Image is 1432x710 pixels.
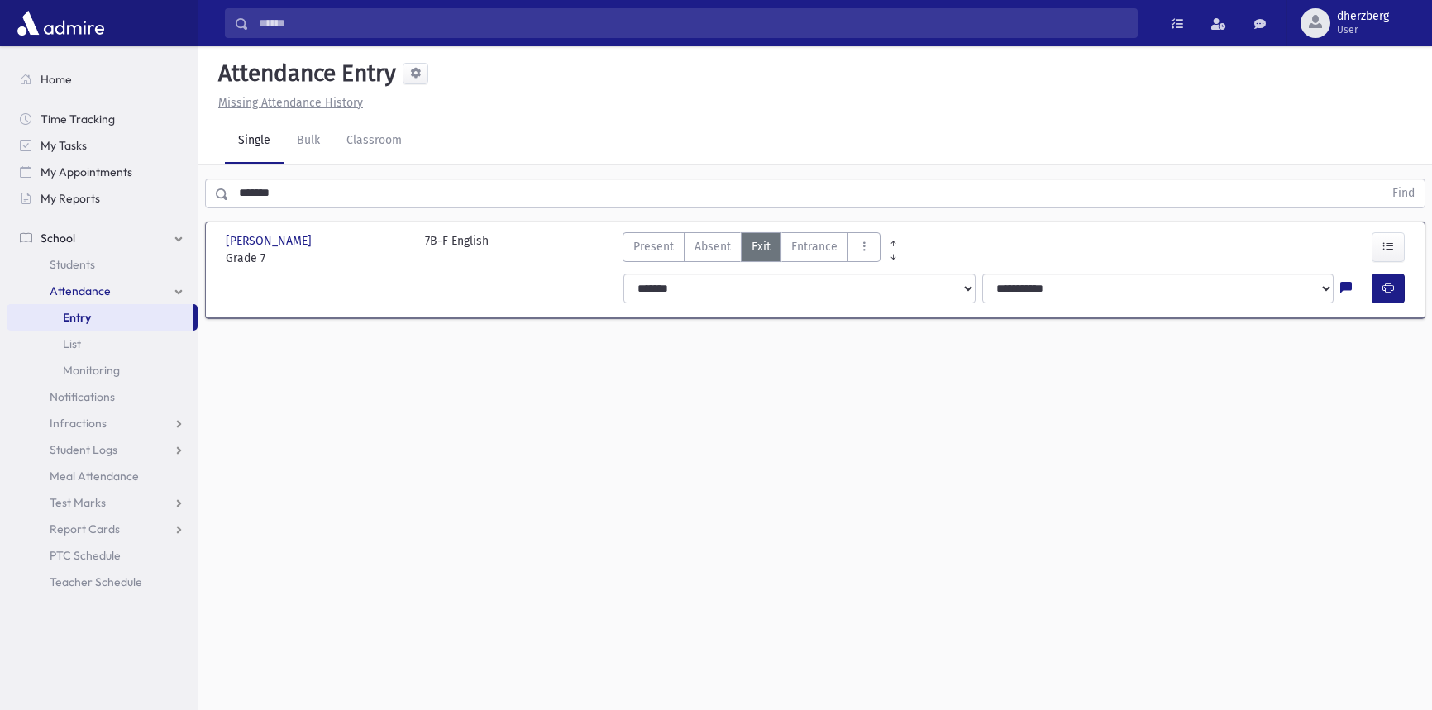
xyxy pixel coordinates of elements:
a: Test Marks [7,489,198,516]
button: Find [1382,179,1425,207]
a: Student Logs [7,436,198,463]
span: Entrance [791,238,838,255]
span: Students [50,257,95,272]
span: Home [41,72,72,87]
a: Students [7,251,198,278]
span: My Appointments [41,164,132,179]
span: Absent [695,238,731,255]
a: Monitoring [7,357,198,384]
span: Test Marks [50,495,106,510]
a: School [7,225,198,251]
span: PTC Schedule [50,548,121,563]
span: User [1337,23,1389,36]
a: Missing Attendance History [212,96,363,110]
div: AttTypes [623,232,881,267]
span: Report Cards [50,522,120,536]
a: Classroom [333,118,415,164]
a: My Tasks [7,132,198,159]
span: My Tasks [41,138,87,153]
span: List [63,336,81,351]
span: Attendance [50,284,111,298]
u: Missing Attendance History [218,96,363,110]
span: dherzberg [1337,10,1389,23]
h5: Attendance Entry [212,60,396,88]
a: Meal Attendance [7,463,198,489]
a: List [7,331,198,357]
span: Notifications [50,389,115,404]
a: Bulk [284,118,333,164]
span: Teacher Schedule [50,574,142,589]
span: My Reports [41,191,100,206]
a: Notifications [7,384,198,410]
span: Meal Attendance [50,469,139,484]
span: Exit [752,238,771,255]
a: Entry [7,304,193,331]
span: Time Tracking [41,112,115,126]
a: My Reports [7,185,198,212]
a: Attendance [7,278,198,304]
span: Student Logs [50,442,117,457]
span: School [41,231,75,245]
div: 7B-F English [425,232,489,267]
a: PTC Schedule [7,542,198,569]
input: Search [249,8,1137,38]
img: AdmirePro [13,7,108,40]
span: Entry [63,310,91,325]
a: Infractions [7,410,198,436]
a: Time Tracking [7,106,198,132]
a: My Appointments [7,159,198,185]
a: Home [7,66,198,93]
a: Single [225,118,284,164]
span: Monitoring [63,363,120,378]
span: Grade 7 [226,250,408,267]
span: Infractions [50,416,107,431]
span: Present [633,238,674,255]
a: Teacher Schedule [7,569,198,595]
span: [PERSON_NAME] [226,232,315,250]
a: Report Cards [7,516,198,542]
